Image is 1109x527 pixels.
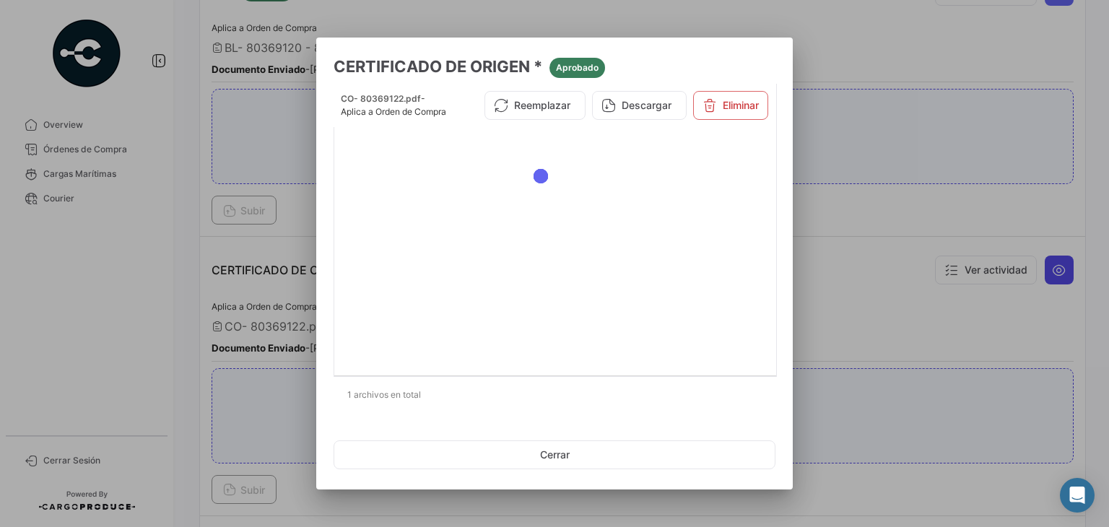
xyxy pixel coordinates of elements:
[334,377,775,413] div: 1 archivos en total
[592,91,687,120] button: Descargar
[334,55,775,78] h3: CERTIFICADO DE ORIGEN *
[693,91,768,120] button: Eliminar
[341,93,421,104] span: CO- 80369122.pdf
[334,440,775,469] button: Cerrar
[1060,478,1095,513] div: Abrir Intercom Messenger
[484,91,586,120] button: Reemplazar
[556,61,599,74] span: Aprobado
